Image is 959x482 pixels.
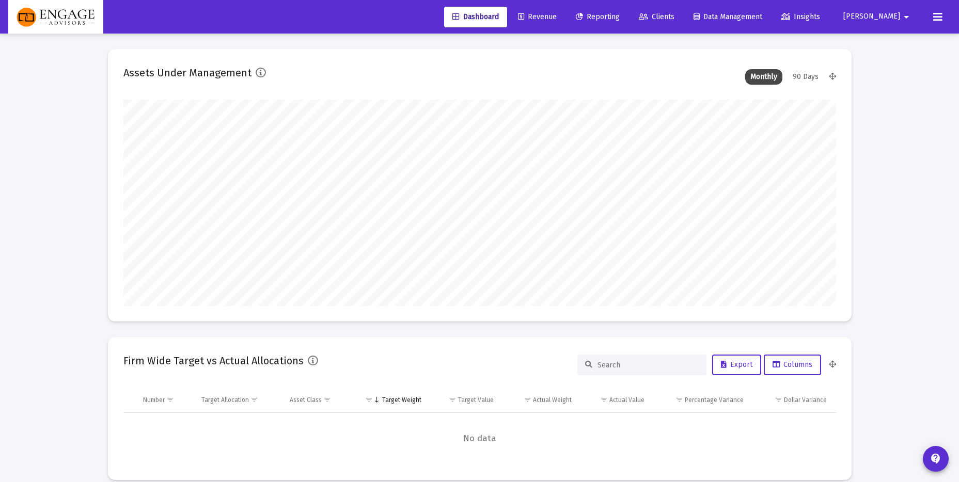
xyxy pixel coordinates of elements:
span: Show filter options for column 'Actual Weight' [524,396,531,404]
td: Column Number [136,388,195,412]
td: Column Target Allocation [194,388,282,412]
div: Target Allocation [201,396,249,404]
span: Clients [639,12,674,21]
h2: Firm Wide Target vs Actual Allocations [123,352,304,369]
span: Show filter options for column 'Target Weight' [365,396,373,404]
a: Dashboard [444,7,507,27]
span: Show filter options for column 'Target Value' [449,396,457,404]
span: Columns [773,360,812,369]
span: [PERSON_NAME] [843,12,900,21]
div: Data grid [123,388,836,464]
a: Revenue [510,7,565,27]
a: Insights [773,7,828,27]
div: Number [143,396,165,404]
div: Actual Weight [533,396,572,404]
span: Export [721,360,752,369]
td: Column Actual Weight [501,388,578,412]
button: Export [712,355,761,375]
div: Asset Class [290,396,322,404]
a: Clients [631,7,683,27]
td: Column Asset Class [282,388,351,412]
span: Show filter options for column 'Actual Value' [600,396,608,404]
td: Column Target Value [429,388,501,412]
h2: Assets Under Management [123,65,251,81]
span: Show filter options for column 'Percentage Variance' [675,396,683,404]
td: Column Percentage Variance [652,388,751,412]
span: Show filter options for column 'Dollar Variance' [775,396,782,404]
span: Reporting [576,12,620,21]
div: Monthly [745,69,782,85]
button: Columns [764,355,821,375]
div: Actual Value [609,396,644,404]
span: Show filter options for column 'Number' [166,396,174,404]
div: 90 Days [788,69,824,85]
span: No data [123,433,836,444]
td: Column Target Weight [351,388,429,412]
span: Show filter options for column 'Asset Class' [323,396,331,404]
td: Column Actual Value [579,388,652,412]
a: Reporting [568,7,628,27]
span: Dashboard [452,12,499,21]
div: Target Weight [382,396,421,404]
div: Percentage Variance [685,396,744,404]
span: Insights [781,12,820,21]
a: Data Management [685,7,771,27]
span: Revenue [518,12,557,21]
td: Column Dollar Variance [751,388,836,412]
span: Show filter options for column 'Target Allocation' [250,396,258,404]
div: Dollar Variance [784,396,827,404]
mat-icon: contact_support [930,453,942,465]
div: Target Value [458,396,494,404]
mat-icon: arrow_drop_down [900,7,913,27]
input: Search [598,361,699,369]
button: [PERSON_NAME] [831,6,925,27]
img: Dashboard [16,7,96,27]
span: Data Management [694,12,762,21]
